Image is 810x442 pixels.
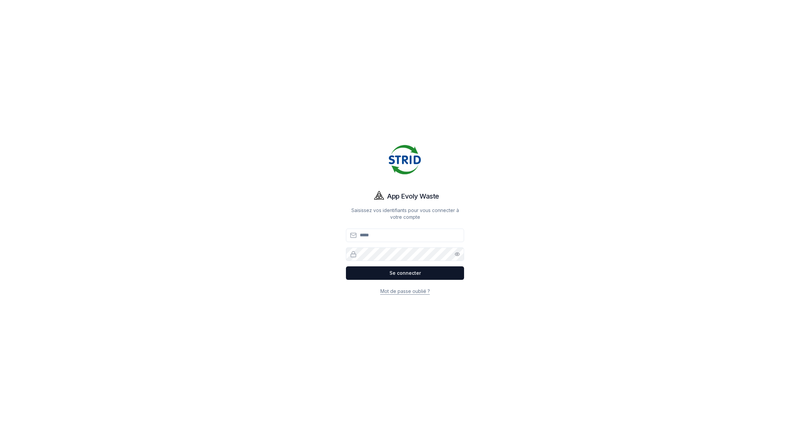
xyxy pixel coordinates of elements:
[380,288,430,294] a: Mot de passe oublié ?
[389,144,421,176] img: Strid Logo
[387,191,439,201] h1: App Evoly Waste
[371,188,387,204] img: Evoly Logo
[346,207,464,220] p: Saisissez vos identifiants pour vous connecter à votre compte
[346,266,464,280] button: Se connecter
